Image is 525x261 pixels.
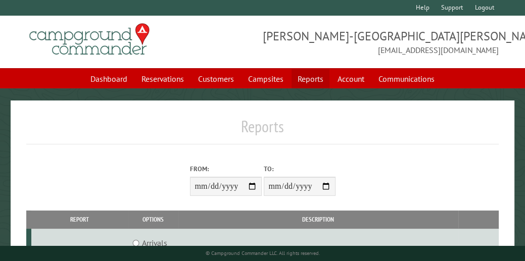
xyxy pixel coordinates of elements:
a: Reports [292,69,329,88]
a: Account [331,69,370,88]
a: Communications [372,69,441,88]
label: To: [264,164,336,174]
a: Customers [192,69,240,88]
th: Description [178,211,458,228]
a: Reservations [135,69,190,88]
label: Arrivals [142,237,167,249]
th: Report [31,211,128,228]
small: © Campground Commander LLC. All rights reserved. [206,250,320,256]
th: Options [128,211,178,228]
a: Dashboard [84,69,133,88]
label: From: [190,164,262,174]
h1: Reports [26,117,499,144]
img: Campground Commander [26,20,153,59]
a: Campsites [242,69,290,88]
span: [PERSON_NAME]-[GEOGRAPHIC_DATA][PERSON_NAME] [EMAIL_ADDRESS][DOMAIN_NAME] [263,28,499,56]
